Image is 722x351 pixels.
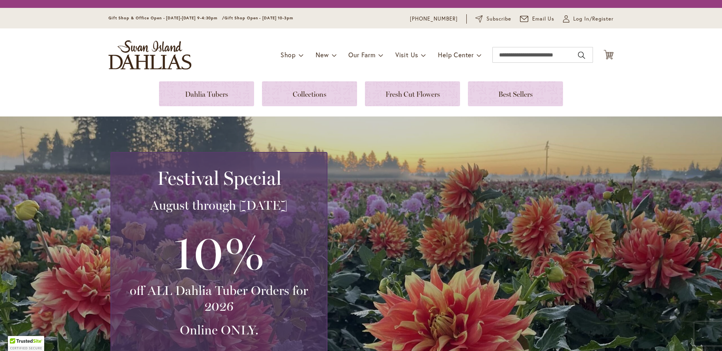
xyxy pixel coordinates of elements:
h3: off ALL Dahlia Tuber Orders for 2026 [121,283,317,314]
span: Subscribe [486,15,511,23]
h3: 10% [121,221,317,283]
span: Gift Shop & Office Open - [DATE]-[DATE] 9-4:30pm / [108,15,224,21]
span: New [316,51,329,59]
h2: Festival Special [121,167,317,189]
span: Our Farm [348,51,375,59]
span: Gift Shop Open - [DATE] 10-3pm [224,15,293,21]
h3: Online ONLY. [121,322,317,338]
span: Help Center [438,51,474,59]
span: Visit Us [395,51,418,59]
button: Search [578,49,585,62]
a: [PHONE_NUMBER] [410,15,458,23]
span: Log In/Register [573,15,614,23]
span: Shop [281,51,296,59]
h3: August through [DATE] [121,197,317,213]
a: Email Us [520,15,555,23]
span: Email Us [532,15,555,23]
a: Log In/Register [563,15,614,23]
a: store logo [108,40,191,69]
a: Subscribe [475,15,511,23]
